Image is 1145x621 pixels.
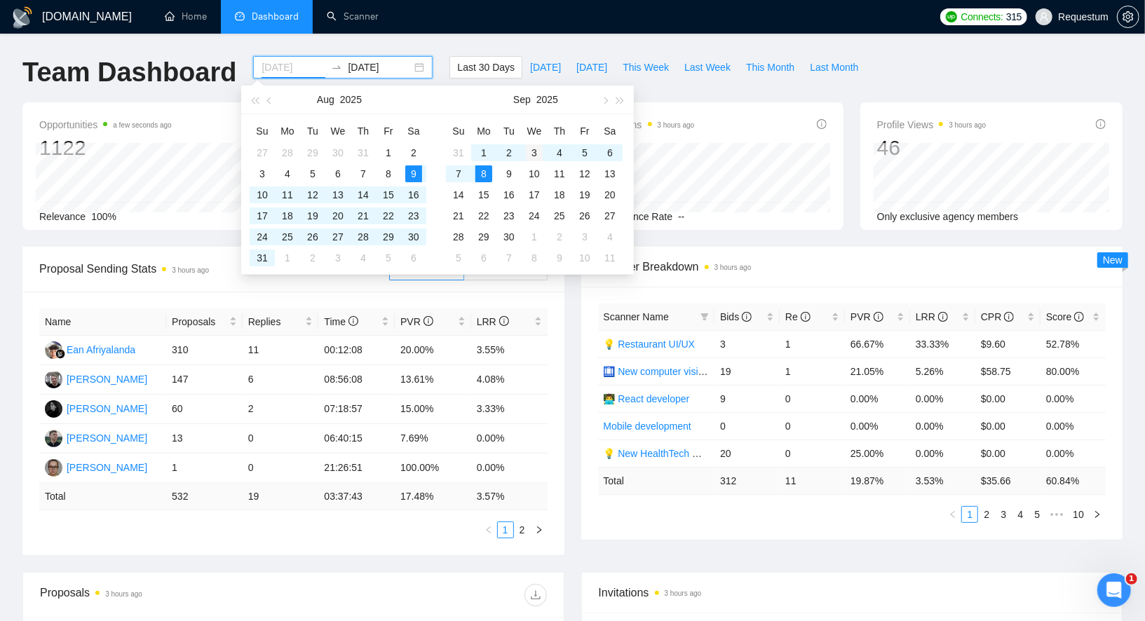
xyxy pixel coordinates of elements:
img: IK [45,459,62,477]
td: 2025-08-04 [275,163,300,184]
span: user [1039,12,1049,22]
li: 1 [961,506,978,523]
span: info-circle [817,119,827,129]
div: 31 [355,144,372,161]
img: gigradar-bm.png [55,349,65,359]
td: 2025-10-09 [547,247,572,268]
th: Fr [572,120,597,142]
span: 315 [1006,9,1022,25]
li: 5 [1029,506,1045,523]
td: 2025-07-27 [250,142,275,163]
div: 7 [501,250,517,266]
th: Su [250,120,275,142]
div: 26 [304,228,321,245]
div: 3 [576,228,593,245]
td: 2025-08-10 [250,184,275,205]
div: 21 [355,207,372,224]
a: 5 [1029,507,1045,522]
div: 1 [526,228,543,245]
td: 2025-08-01 [376,142,401,163]
div: 7 [355,165,372,182]
div: 18 [279,207,296,224]
td: 2025-10-03 [572,226,597,247]
div: 2 [304,250,321,266]
time: 3 hours ago [658,121,695,129]
div: 9 [551,250,568,266]
td: 2025-09-18 [547,184,572,205]
a: searchScanner [327,11,379,22]
td: 2025-08-17 [250,205,275,226]
td: 2025-08-28 [351,226,376,247]
span: Invitations [598,116,695,133]
span: download [525,589,546,601]
td: 2025-08-08 [376,163,401,184]
div: 23 [405,207,422,224]
td: 2025-08-27 [325,226,351,247]
li: 1 [497,521,514,538]
div: 20 [330,207,346,224]
div: 4 [602,228,618,245]
td: 2025-08-21 [351,205,376,226]
time: 3 hours ago [172,266,209,274]
td: 2025-08-29 [376,226,401,247]
td: 2025-08-02 [401,142,426,163]
div: [PERSON_NAME] [67,401,147,416]
li: Next Page [531,521,548,538]
div: 7 [450,165,467,182]
div: 17 [254,207,271,224]
div: 18 [551,186,568,203]
div: 15 [475,186,492,203]
td: 2025-08-14 [351,184,376,205]
span: -- [678,211,684,222]
td: 2025-08-15 [376,184,401,205]
li: Next 5 Pages [1045,506,1068,523]
span: right [1093,510,1102,519]
span: [DATE] [576,60,607,75]
div: 8 [380,165,397,182]
td: 2025-09-03 [325,247,351,268]
button: 2025 [340,86,362,114]
div: 8 [526,250,543,266]
th: Fr [376,120,401,142]
div: 3 [254,165,271,182]
td: 2025-08-31 [250,247,275,268]
button: Last Week [677,56,738,79]
img: AS [45,430,62,447]
div: 21 [450,207,467,224]
span: CPR [981,311,1014,322]
th: Sa [597,120,623,142]
div: 1122 [39,135,172,161]
div: 5 [304,165,321,182]
div: 5 [576,144,593,161]
li: 2 [978,506,995,523]
td: 2025-08-20 [325,205,351,226]
td: 2025-09-02 [300,247,325,268]
div: 27 [254,144,271,161]
img: logo [11,6,34,29]
div: 9 [405,165,422,182]
td: 2025-09-12 [572,163,597,184]
div: 20 [602,186,618,203]
td: 2025-07-28 [275,142,300,163]
div: 10 [254,186,271,203]
div: 12 [576,165,593,182]
div: 6 [405,250,422,266]
span: Dashboard [252,11,299,22]
td: 2025-08-16 [401,184,426,205]
a: 3 [996,507,1011,522]
span: Opportunities [39,116,172,133]
button: Last 30 Days [449,56,522,79]
span: setting [1118,11,1139,22]
div: 9 [501,165,517,182]
a: VL[PERSON_NAME] [45,373,147,384]
span: 1 [1126,573,1137,585]
td: 2025-08-31 [446,142,471,163]
th: Th [351,120,376,142]
div: [PERSON_NAME] [67,460,147,475]
div: [PERSON_NAME] [67,371,147,387]
td: 2025-09-17 [522,184,547,205]
td: 2025-09-26 [572,205,597,226]
a: 10 [1069,507,1088,522]
td: 2025-09-07 [446,163,471,184]
div: 19 [576,186,593,203]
